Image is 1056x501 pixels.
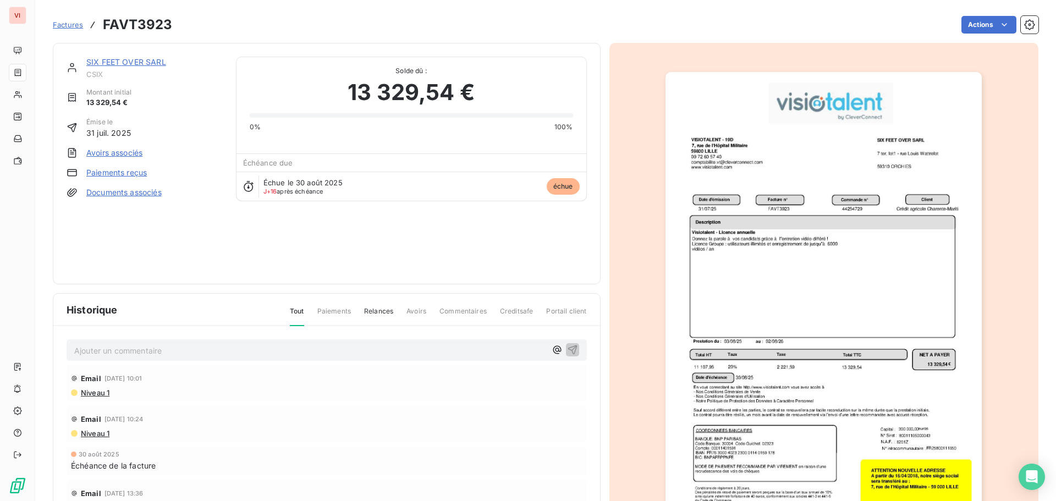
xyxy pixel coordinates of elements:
h3: FAVT3923 [103,15,172,35]
span: Commentaires [439,306,487,325]
span: 31 juil. 2025 [86,127,131,139]
span: [DATE] 13:36 [105,490,144,497]
a: Avoirs associés [86,147,142,158]
span: 100% [554,122,573,132]
span: Factures [53,20,83,29]
span: [DATE] 10:01 [105,375,142,382]
a: Paiements reçus [86,167,147,178]
a: Documents associés [86,187,162,198]
span: [DATE] 10:24 [105,416,144,422]
span: Portail client [546,306,586,325]
span: Email [81,415,101,423]
div: Open Intercom Messenger [1019,464,1045,490]
span: 30 août 2025 [79,451,119,458]
span: 0% [250,122,261,132]
span: Historique [67,302,118,317]
span: Email [81,489,101,498]
span: Échue le 30 août 2025 [263,178,343,187]
span: CSIX [86,70,223,79]
span: Relances [364,306,393,325]
span: Montant initial [86,87,131,97]
a: SIX FEET OVER SARL [86,57,166,67]
span: J+16 [263,188,277,195]
span: Échéance due [243,158,293,167]
span: après échéance [263,188,323,195]
span: 13 329,54 € [86,97,131,108]
span: Niveau 1 [80,429,109,438]
button: Actions [961,16,1016,34]
span: Solde dû : [250,66,573,76]
span: Email [81,374,101,383]
span: Tout [290,306,304,326]
span: Creditsafe [500,306,533,325]
span: Paiements [317,306,351,325]
span: échue [547,178,580,195]
div: VI [9,7,26,24]
span: Échéance de la facture [71,460,156,471]
span: 13 329,54 € [348,76,475,109]
img: Logo LeanPay [9,477,26,494]
span: Niveau 1 [80,388,109,397]
span: Avoirs [406,306,426,325]
a: Factures [53,19,83,30]
span: Émise le [86,117,131,127]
